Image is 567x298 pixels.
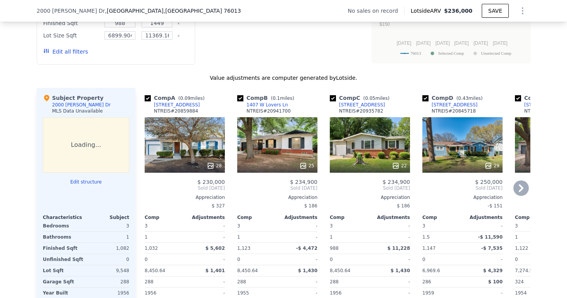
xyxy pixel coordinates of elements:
[154,108,198,114] div: NTREIS # 20859884
[145,102,200,108] a: [STREET_ADDRESS]
[422,223,425,229] span: 3
[371,232,410,242] div: -
[515,257,518,262] span: 0
[365,96,375,101] span: 0.05
[422,232,461,242] div: 1.5
[164,8,241,14] span: , [GEOGRAPHIC_DATA] 76013
[464,254,503,265] div: -
[88,232,129,242] div: 1
[207,162,222,170] div: 28
[296,246,317,251] span: -$ 4,472
[454,40,469,46] text: [DATE]
[279,232,317,242] div: -
[105,7,241,15] span: , [GEOGRAPHIC_DATA]
[383,179,410,185] span: $ 234,900
[237,102,288,108] a: 1407 W Lovers Ln
[371,221,410,231] div: -
[154,102,200,108] div: [STREET_ADDRESS]
[422,214,462,221] div: Comp
[422,268,440,273] span: 6,969.6
[145,268,165,273] span: 8,450.64
[299,162,314,170] div: 25
[339,108,383,114] div: NTREIS # 20935782
[370,214,410,221] div: Adjustments
[43,232,84,242] div: Bathrooms
[279,254,317,265] div: -
[246,108,291,114] div: NTREIS # 20941700
[330,223,333,229] span: 3
[277,214,317,221] div: Adjustments
[515,268,535,273] span: 7,274.52
[515,223,518,229] span: 3
[371,276,410,287] div: -
[371,254,410,265] div: -
[360,96,393,101] span: ( miles)
[330,194,410,200] div: Appreciation
[43,179,129,185] button: Edit structure
[435,40,450,46] text: [DATE]
[478,234,503,240] span: -$ 11,590
[43,265,84,276] div: Lot Sqft
[145,185,225,191] span: Sold [DATE]
[43,30,100,41] div: Lot Size Sqft
[474,40,488,46] text: [DATE]
[458,96,469,101] span: 0.43
[186,276,225,287] div: -
[481,246,503,251] span: -$ 7,535
[422,94,486,102] div: Comp D
[397,40,411,46] text: [DATE]
[339,102,385,108] div: [STREET_ADDRESS]
[330,185,410,191] span: Sold [DATE]
[422,194,503,200] div: Appreciation
[43,243,84,254] div: Finished Sqft
[515,246,528,251] span: 1,122
[43,117,129,173] div: Loading...
[237,194,317,200] div: Appreciation
[482,4,509,18] button: SAVE
[145,232,183,242] div: 1
[432,108,476,114] div: NTREIS # 20845718
[392,162,407,170] div: 22
[43,18,100,29] div: Finished Sqft
[484,162,499,170] div: 29
[52,108,103,114] div: MLS Data Unavailable
[410,51,421,56] text: 76013
[483,268,503,273] span: $ 4,329
[237,214,277,221] div: Comp
[246,102,288,108] div: 1407 W Lovers Ln
[186,254,225,265] div: -
[206,246,225,251] span: $ 5,602
[493,40,508,46] text: [DATE]
[145,279,154,285] span: 288
[43,48,88,56] button: Edit all filters
[86,214,129,221] div: Subject
[330,214,370,221] div: Comp
[304,203,317,209] span: $ 186
[177,34,180,37] button: Clear
[186,232,225,242] div: -
[186,221,225,231] div: -
[145,223,148,229] span: 3
[488,203,503,209] span: -$ 151
[330,246,339,251] span: 988
[145,194,225,200] div: Appreciation
[422,246,435,251] span: 1,147
[43,94,103,102] div: Subject Property
[43,276,84,287] div: Garage Sqft
[237,232,276,242] div: 1
[145,257,148,262] span: 0
[416,40,431,46] text: [DATE]
[348,7,404,15] div: No sales on record
[268,96,297,101] span: ( miles)
[145,246,158,251] span: 1,032
[185,214,225,221] div: Adjustments
[237,268,258,273] span: 8,450.64
[422,102,478,108] a: [STREET_ADDRESS]
[279,221,317,231] div: -
[298,268,317,273] span: $ 1,430
[52,102,111,108] div: 2000 [PERSON_NAME] Dr
[175,96,208,101] span: ( miles)
[515,232,553,242] div: 1
[387,246,410,251] span: $ 11,228
[273,96,280,101] span: 0.1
